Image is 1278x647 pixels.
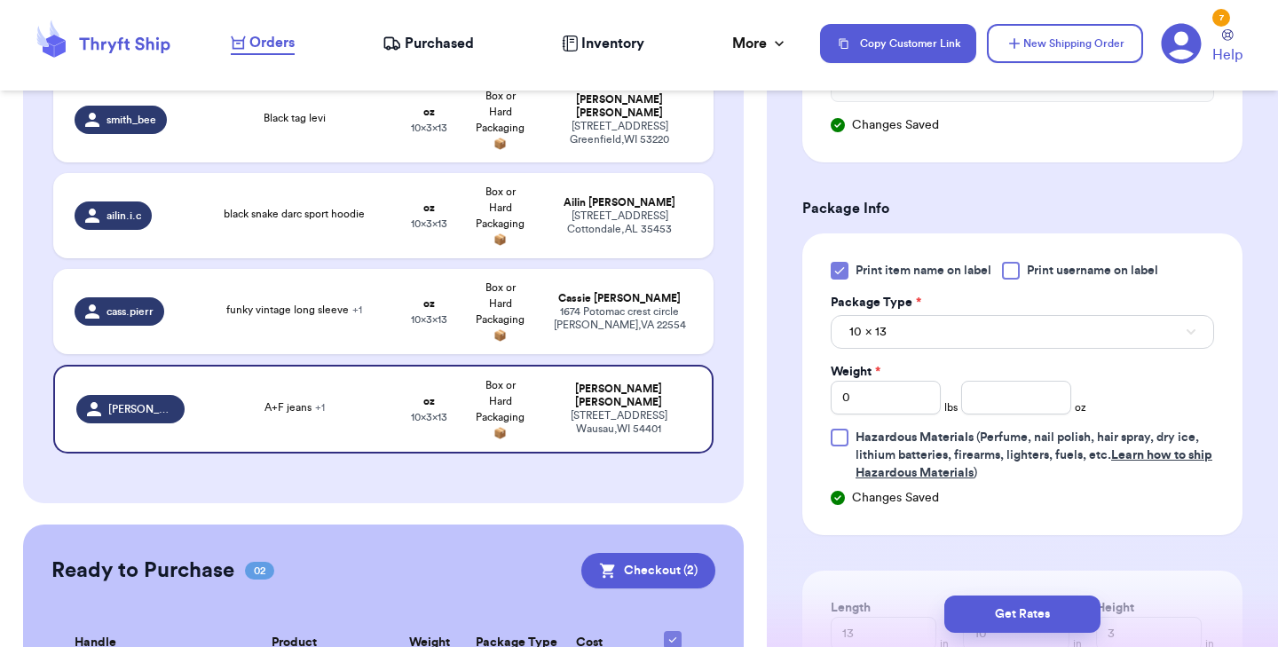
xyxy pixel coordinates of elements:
span: [PERSON_NAME].fisher2 [108,402,174,416]
h2: Ready to Purchase [51,556,234,585]
span: Hazardous Materials [856,431,974,444]
button: New Shipping Order [987,24,1143,63]
span: 10 x 3 x 13 [411,314,447,325]
span: 10 x 3 x 13 [411,218,447,229]
span: 02 [245,562,274,580]
span: Black tag levi [264,113,326,123]
strong: oz [423,396,435,406]
div: Ailin [PERSON_NAME] [547,196,692,209]
strong: oz [423,202,435,213]
div: More [732,33,788,54]
span: Changes Saved [852,116,939,134]
span: Box or Hard Packaging 📦 [476,91,525,149]
a: Help [1212,29,1242,66]
label: Package Type [831,294,921,312]
span: Changes Saved [852,489,939,507]
button: Checkout (2) [581,553,715,588]
span: Purchased [405,33,474,54]
div: 1674 Potomac crest circle [PERSON_NAME] , VA 22554 [547,305,692,332]
a: Orders [231,32,295,55]
span: A+F jeans [264,402,325,413]
span: 10 x 3 x 13 [411,122,447,133]
div: [PERSON_NAME] [PERSON_NAME] [547,93,692,120]
label: Weight [831,363,880,381]
span: 10 x 13 [849,323,887,341]
span: black snake darc sport hoodie [224,209,365,219]
strong: oz [423,298,435,309]
div: 7 [1212,9,1230,27]
span: cass.pierr [106,304,154,319]
span: Print item name on label [856,262,991,280]
span: Print username on label [1027,262,1158,280]
span: Orders [249,32,295,53]
strong: oz [423,107,435,117]
span: lbs [944,400,958,414]
button: Get Rates [944,596,1100,633]
a: Inventory [562,33,644,54]
span: Box or Hard Packaging 📦 [476,186,525,245]
span: 10 x 3 x 13 [411,412,447,422]
span: oz [1075,400,1086,414]
span: Box or Hard Packaging 📦 [476,282,525,341]
span: Help [1212,44,1242,66]
div: [STREET_ADDRESS] Wausau , WI 54401 [547,409,690,436]
span: Inventory [581,33,644,54]
span: smith_bee [106,113,156,127]
div: Cassie [PERSON_NAME] [547,292,692,305]
div: [PERSON_NAME] [PERSON_NAME] [547,383,690,409]
span: Box or Hard Packaging 📦 [476,380,525,438]
button: 10 x 13 [831,315,1214,349]
a: Purchased [383,33,474,54]
a: 7 [1161,23,1202,64]
div: [STREET_ADDRESS] Cottondale , AL 35453 [547,209,692,236]
h3: Package Info [802,198,1242,219]
span: + 1 [352,304,362,315]
span: (Perfume, nail polish, hair spray, dry ice, lithium batteries, firearms, lighters, fuels, etc. ) [856,431,1212,479]
button: Copy Customer Link [820,24,976,63]
span: funky vintage long sleeve [226,304,362,315]
span: + 1 [315,402,325,413]
div: [STREET_ADDRESS] Greenfield , WI 53220 [547,120,692,146]
span: ailin.i.c [106,209,141,223]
